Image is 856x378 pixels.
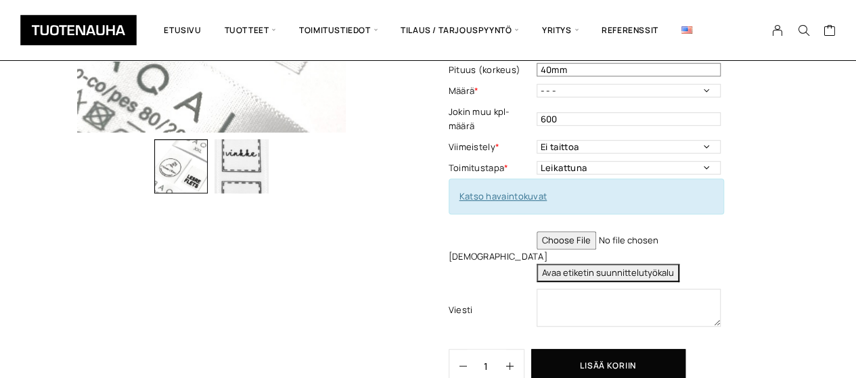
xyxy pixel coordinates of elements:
[681,26,692,34] img: English
[459,190,547,202] a: Katso havaintokuvat
[449,105,533,133] label: Jokin muu kpl-määrä
[215,139,269,193] img: Kudottureunainen satiini, 2 puoleinen 2
[531,10,590,50] span: Yritys
[288,10,389,50] span: Toimitustiedot
[20,15,137,45] img: Tuotenauha Oy
[765,24,791,37] a: My Account
[213,10,288,50] span: Tuotteet
[389,10,531,50] span: Tilaus / Tarjouspyyntö
[590,10,670,50] a: Referenssit
[823,24,836,40] a: Cart
[449,303,533,317] label: Viesti
[449,140,533,154] label: Viimeistely
[790,24,816,37] button: Search
[449,250,533,264] label: [DEMOGRAPHIC_DATA]
[537,264,679,282] button: Avaa etiketin suunnittelutyökalu
[152,10,212,50] a: Etusivu
[449,63,533,77] label: Pituus (korkeus)
[449,161,533,175] label: Toimitustapa
[449,84,533,98] label: Määrä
